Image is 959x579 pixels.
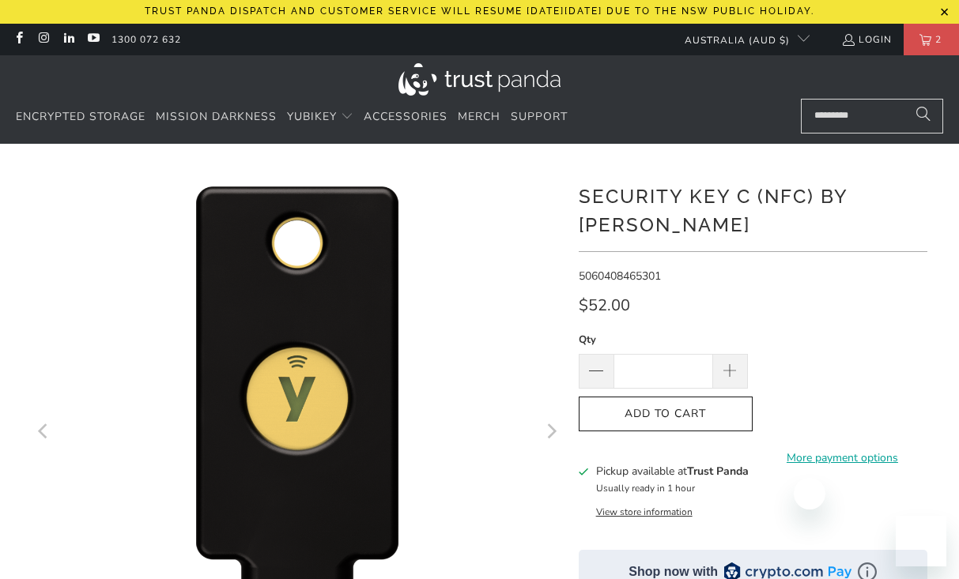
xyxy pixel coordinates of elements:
span: YubiKey [287,109,337,124]
input: Search... [801,99,943,133]
a: 2 [904,24,959,55]
h1: Security Key C (NFC) by [PERSON_NAME] [579,179,927,239]
span: $52.00 [579,295,630,316]
h3: Pickup available at [596,463,749,479]
label: Qty [579,331,748,348]
button: Search [904,99,943,133]
a: Support [511,99,568,136]
a: Encrypted Storage [16,99,145,136]
a: Trust Panda Australia on LinkedIn [62,33,75,46]
small: Usually ready in 1 hour [596,482,695,494]
nav: Translation missing: en.navigation.header.main_nav [16,99,568,136]
a: Merch [458,99,500,136]
a: More payment options [757,449,927,467]
summary: YubiKey [287,99,353,136]
button: Add to Cart [579,397,753,432]
span: Merch [458,109,500,124]
iframe: Close message [794,478,825,509]
button: View store information [596,506,693,518]
a: 1300 072 632 [111,31,181,48]
a: Login [841,31,892,48]
button: Australia (AUD $) [672,24,810,55]
a: Trust Panda Australia on YouTube [86,33,100,46]
span: Mission Darkness [156,109,277,124]
a: Trust Panda Australia on Instagram [36,33,50,46]
a: Trust Panda Australia on Facebook [12,33,25,46]
span: Encrypted Storage [16,109,145,124]
img: Trust Panda Australia [398,63,561,96]
span: Accessories [364,109,447,124]
span: 5060408465301 [579,269,661,284]
span: 2 [931,24,946,55]
span: Support [511,109,568,124]
a: Accessories [364,99,447,136]
b: Trust Panda [687,464,749,479]
p: Trust Panda dispatch and customer service will resume [DATE][DATE] due to the NSW public holiday. [145,6,814,17]
iframe: Button to launch messaging window [896,516,946,566]
a: Mission Darkness [156,99,277,136]
span: Add to Cart [595,408,736,421]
